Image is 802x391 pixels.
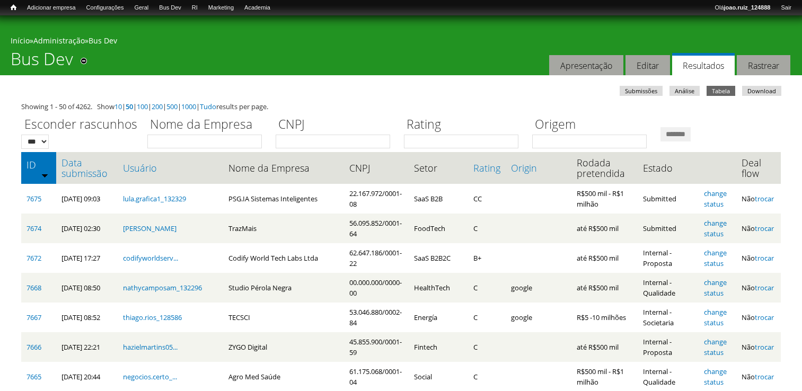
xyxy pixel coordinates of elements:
[344,303,409,332] td: 53.046.880/0002-84
[532,115,654,135] label: Origem
[239,3,276,13] a: Academia
[755,372,774,381] a: trocar
[736,303,781,332] td: Não
[736,332,781,362] td: Não
[344,152,409,184] th: CNPJ
[755,342,774,352] a: trocar
[27,342,41,352] a: 7666
[187,3,203,13] a: RI
[409,273,468,303] td: HealthTech
[61,157,112,179] a: Data submissão
[129,3,154,13] a: Geral
[638,273,699,303] td: Internal - Qualidade
[638,214,699,243] td: Submitted
[468,273,506,303] td: C
[89,35,117,46] a: Bus Dev
[704,189,727,209] a: change status
[571,184,638,214] td: R$500 mil - R$1 milhão
[468,243,506,273] td: B+
[409,214,468,243] td: FoodTech
[638,303,699,332] td: Internal - Societaria
[571,243,638,273] td: até R$500 mil
[223,303,345,332] td: TECSCI
[620,86,663,96] a: Submissões
[755,283,774,292] a: trocar
[123,194,186,203] a: lula.grafica1_132329
[571,273,638,303] td: até R$500 mil
[27,313,41,322] a: 7667
[409,332,468,362] td: Fintech
[736,214,781,243] td: Não
[22,3,81,13] a: Adicionar empresa
[638,243,699,273] td: Internal - Proposta
[200,102,216,111] a: Tudo
[707,86,735,96] a: Tabela
[56,273,118,303] td: [DATE] 08:50
[123,342,178,352] a: hazielmartins05...
[709,3,775,13] a: Olájoao.ruiz_124888
[123,372,177,381] a: negocios.certo_...
[27,283,41,292] a: 7668
[704,278,727,298] a: change status
[123,253,178,263] a: codifyworldserv...
[56,303,118,332] td: [DATE] 08:52
[152,102,163,111] a: 200
[81,3,129,13] a: Configurações
[11,4,16,11] span: Início
[33,35,85,46] a: Administração
[11,35,791,49] div: » »
[27,253,41,263] a: 7672
[123,224,177,233] a: [PERSON_NAME]
[344,332,409,362] td: 45.855.900/0001-59
[41,172,48,179] img: ordem crescente
[344,184,409,214] td: 22.167.972/0001-08
[724,4,771,11] strong: joao.ruiz_124888
[344,243,409,273] td: 62.647.186/0001-22
[775,3,797,13] a: Sair
[571,303,638,332] td: R$5 -10 milhões
[755,194,774,203] a: trocar
[123,163,218,173] a: Usuário
[638,332,699,362] td: Internal - Proposta
[704,307,727,327] a: change status
[123,313,182,322] a: thiago.rios_128586
[27,224,41,233] a: 7674
[344,214,409,243] td: 56.095.852/0001-64
[409,303,468,332] td: Energía
[736,184,781,214] td: Não
[473,163,500,173] a: Rating
[11,35,30,46] a: Início
[223,273,345,303] td: Studio Pérola Negra
[409,152,468,184] th: Setor
[276,115,397,135] label: CNPJ
[27,159,51,170] a: ID
[468,303,506,332] td: C
[409,243,468,273] td: SaaS B2B2C
[166,102,178,111] a: 500
[571,332,638,362] td: até R$500 mil
[137,102,148,111] a: 100
[638,184,699,214] td: Submitted
[27,372,41,381] a: 7665
[736,152,781,184] th: Deal flow
[672,53,735,76] a: Resultados
[181,102,196,111] a: 1000
[755,253,774,263] a: trocar
[506,273,571,303] td: google
[223,184,345,214] td: PSG.IA Sistemas Inteligentes
[5,3,22,13] a: Início
[571,214,638,243] td: até R$500 mil
[669,86,700,96] a: Análise
[344,273,409,303] td: 00.000.000/0000-00
[736,273,781,303] td: Não
[704,218,727,238] a: change status
[755,224,774,233] a: trocar
[114,102,122,111] a: 10
[468,184,506,214] td: CC
[468,214,506,243] td: C
[404,115,525,135] label: Rating
[126,102,133,111] a: 50
[704,248,727,268] a: change status
[511,163,566,173] a: Origin
[223,152,345,184] th: Nome da Empresa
